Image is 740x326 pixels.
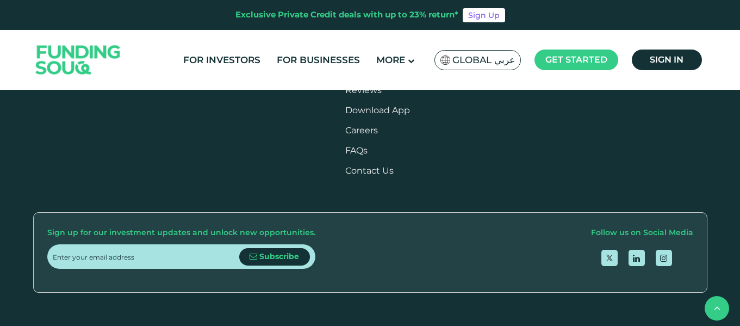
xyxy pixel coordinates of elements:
[656,250,672,266] a: open Instagram
[601,250,618,266] a: open Twitter
[345,165,394,176] a: Contact Us
[47,226,315,239] div: Sign up for our investment updates and unlock new opportunities.
[274,51,363,69] a: For Businesses
[440,56,450,65] img: SA Flag
[235,9,458,21] div: Exclusive Private Credit deals with up to 23% return*
[463,8,505,22] a: Sign Up
[376,54,405,65] span: More
[629,250,645,266] a: open Linkedin
[181,51,263,69] a: For Investors
[25,33,132,88] img: Logo
[345,85,382,95] a: Reviews
[452,54,515,66] span: Global عربي
[259,251,299,261] span: Subscribe
[591,226,693,239] div: Follow us on Social Media
[606,255,613,261] img: twitter
[650,54,683,65] span: Sign in
[345,125,378,136] span: Careers
[345,145,368,156] a: FAQs
[239,248,310,266] button: Subscribe
[545,54,607,65] span: Get started
[345,105,410,115] a: Download App
[705,296,729,321] button: back
[53,244,239,269] input: Enter your email address
[632,50,702,70] a: Sign in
